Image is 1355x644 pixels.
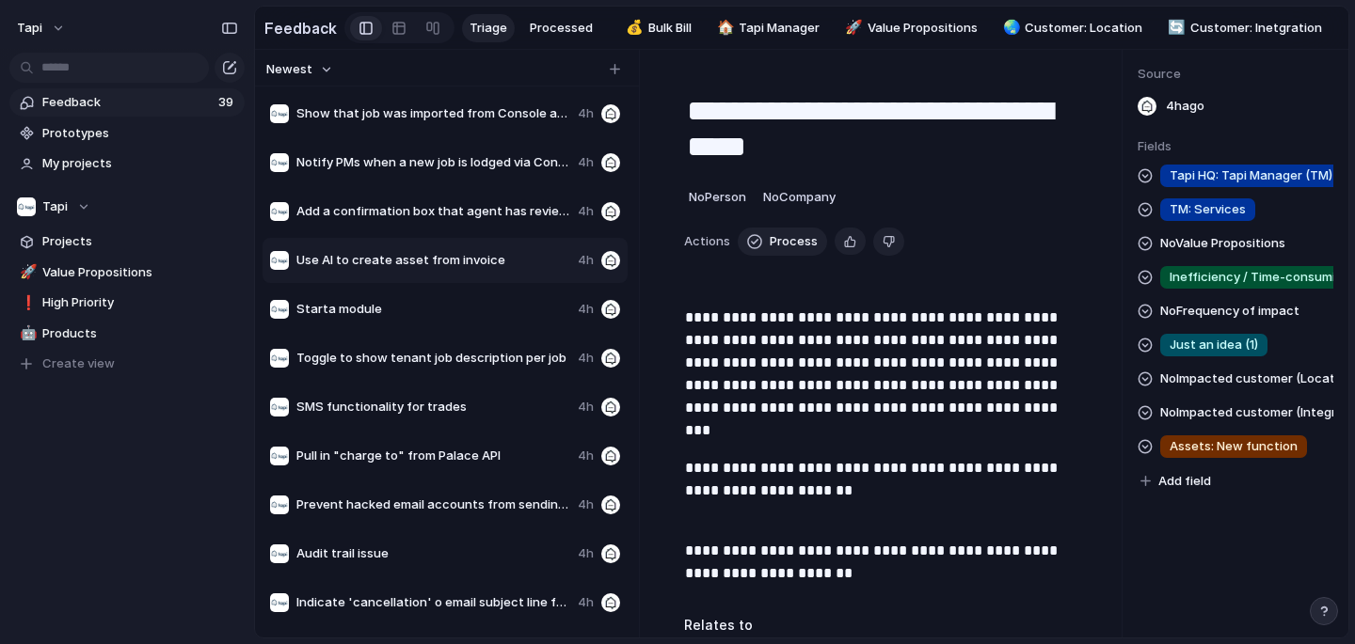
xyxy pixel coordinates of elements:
[42,324,238,343] span: Products
[1157,14,1330,42] a: 🔄Customer: Inetgration
[835,14,985,42] div: 🚀Value Propositions
[868,19,978,38] span: Value Propositions
[42,232,238,251] span: Projects
[42,197,68,216] span: Tapi
[42,154,238,173] span: My projects
[1003,17,1016,39] div: 🌏
[615,14,699,42] a: 💰Bulk Bill
[9,228,245,256] a: Projects
[1170,166,1332,185] span: Tapi HQ: Tapi Manager (TM)
[578,104,594,123] span: 4h
[1160,401,1333,424] span: No Impacted customer (Integration)
[1138,65,1333,84] span: Source
[296,593,570,612] span: Indicate 'cancellation' o email subject line for supplier change notification
[689,189,746,204] span: No Person
[9,320,245,348] a: 🤖Products
[1170,336,1258,354] span: Just an idea (1)
[42,354,115,373] span: Create view
[296,104,570,123] span: Show that job was imported from Console and Console Tenant app
[1168,17,1181,39] div: 🔄
[1160,232,1285,255] span: No Value Propositions
[993,14,1151,42] a: 🌏Customer: Location
[1158,472,1211,491] span: Add field
[42,263,238,282] span: Value Propositions
[1165,19,1184,38] button: 🔄
[623,19,642,38] button: 💰
[42,93,213,112] span: Feedback
[578,202,594,221] span: 4h
[763,189,836,204] span: No Company
[1190,19,1322,38] span: Customer: Inetgration
[707,14,828,42] a: 🏠Tapi Manager
[1025,19,1142,38] span: Customer: Location
[1138,137,1333,156] span: Fields
[296,251,570,270] span: Use AI to create asset from invoice
[9,259,245,287] a: 🚀Value Propositions
[1170,200,1246,219] span: TM: Services
[17,263,36,282] button: 🚀
[530,19,593,38] span: Processed
[1160,300,1299,322] span: No Frequency of impact
[462,14,515,42] a: Triage
[20,292,33,314] div: ❗
[9,193,245,221] button: Tapi
[1160,368,1333,390] span: No Impacted customer (Location)
[296,447,570,465] span: Pull in "charge to" from Palace API
[758,182,840,212] button: NoCompany
[470,19,507,38] span: Triage
[1170,268,1347,287] span: Inefficiency / Time-consuming
[578,398,594,416] span: 4h
[1170,437,1298,456] span: Assets: New function
[218,93,237,112] span: 39
[296,495,570,514] span: Prevent hacked email accounts from sending messages to Tapi work order
[263,57,336,82] button: Newest
[684,182,751,212] button: NoPerson
[9,119,245,148] a: Prototypes
[266,60,312,79] span: Newest
[522,14,600,42] a: Processed
[578,544,594,563] span: 4h
[20,261,33,283] div: 🚀
[296,202,570,221] span: Add a confirmation box that agent has reviewed the invoice
[738,228,827,256] button: Process
[578,349,594,368] span: 4h
[296,398,570,416] span: SMS functionality for trades
[648,19,692,38] span: Bulk Bill
[17,19,42,38] span: tapi
[1166,97,1204,116] span: 4h ago
[714,19,733,38] button: 🏠
[296,153,570,172] span: Notify PMs when a new job is lodged via Console Tenant app and was imported to [GEOGRAPHIC_DATA]
[842,19,861,38] button: 🚀
[296,349,570,368] span: Toggle to show tenant job description per job
[578,153,594,172] span: 4h
[578,251,594,270] span: 4h
[17,293,36,312] button: ❗
[17,324,36,343] button: 🤖
[9,350,245,378] button: Create view
[42,293,238,312] span: High Priority
[684,232,730,251] span: Actions
[578,300,594,319] span: 4h
[1138,469,1214,494] button: Add field
[9,88,245,117] a: Feedback39
[296,544,570,563] span: Audit trail issue
[8,13,75,43] button: tapi
[739,19,820,38] span: Tapi Manager
[578,447,594,465] span: 4h
[684,615,1084,635] h3: Relates to
[42,124,238,143] span: Prototypes
[264,17,337,39] h2: Feedback
[626,17,639,39] div: 💰
[578,593,594,612] span: 4h
[296,300,570,319] span: Starta module
[873,228,904,256] button: Delete
[1000,19,1019,38] button: 🌏
[9,149,245,178] a: My projects
[578,495,594,514] span: 4h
